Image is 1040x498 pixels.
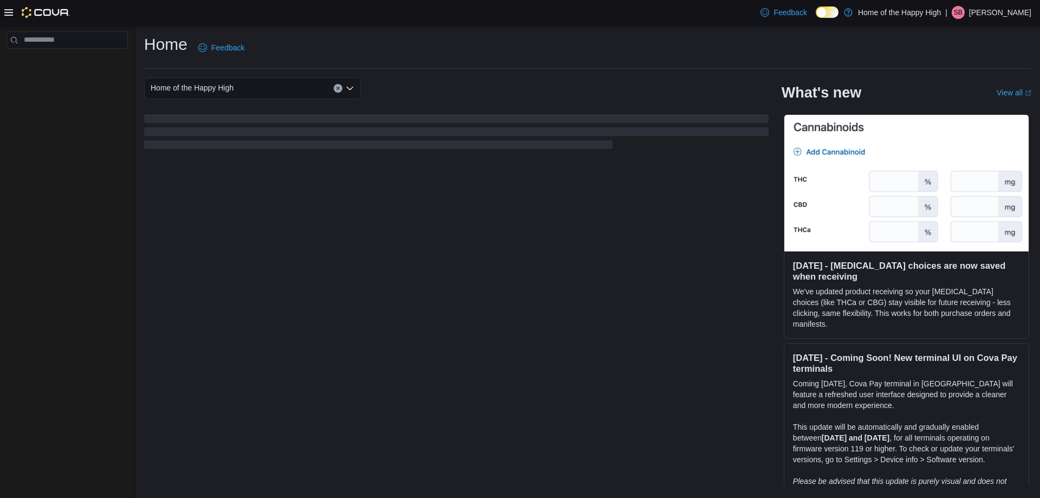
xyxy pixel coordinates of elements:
[773,7,807,18] span: Feedback
[1025,90,1031,96] svg: External link
[793,378,1020,411] p: Coming [DATE], Cova Pay terminal in [GEOGRAPHIC_DATA] will feature a refreshed user interface des...
[945,6,947,19] p: |
[997,88,1031,97] a: View allExternal link
[954,6,963,19] span: SB
[793,352,1020,374] h3: [DATE] - Coming Soon! New terminal UI on Cova Pay terminals
[793,260,1020,282] h3: [DATE] - [MEDICAL_DATA] choices are now saved when receiving
[822,434,889,442] strong: [DATE] and [DATE]
[793,477,1007,496] em: Please be advised that this update is purely visual and does not impact payment functionality.
[334,84,342,93] button: Clear input
[211,42,244,53] span: Feedback
[793,286,1020,329] p: We've updated product receiving so your [MEDICAL_DATA] choices (like THCa or CBG) stay visible fo...
[144,117,769,151] span: Loading
[793,422,1020,465] p: This update will be automatically and gradually enabled between , for all terminals operating on ...
[969,6,1031,19] p: [PERSON_NAME]
[782,84,861,101] h2: What's new
[194,37,249,59] a: Feedback
[756,2,811,23] a: Feedback
[816,7,838,18] input: Dark Mode
[22,7,70,18] img: Cova
[858,6,941,19] p: Home of the Happy High
[346,84,354,93] button: Open list of options
[6,51,128,77] nav: Complex example
[952,6,965,19] div: Savio Bassil
[144,34,187,55] h1: Home
[151,81,233,94] span: Home of the Happy High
